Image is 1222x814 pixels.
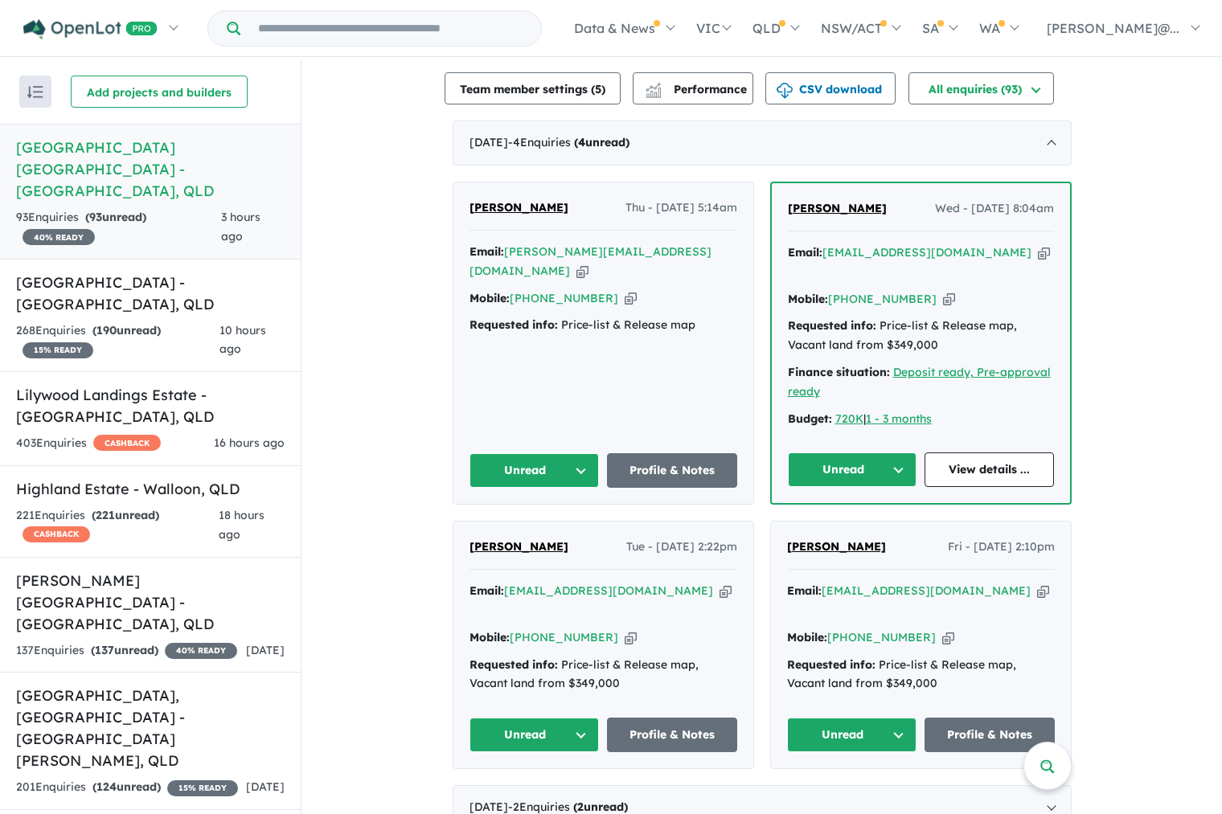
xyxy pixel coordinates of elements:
[92,779,161,794] strong: ( unread)
[71,76,248,108] button: Add projects and builders
[16,778,238,797] div: 201 Enquir ies
[633,72,753,104] button: Performance
[23,229,95,245] span: 40 % READY
[788,317,1054,355] div: Price-list & Release map, Vacant land from $349,000
[453,121,1072,166] div: [DATE]
[27,86,43,98] img: sort.svg
[470,583,504,598] strong: Email:
[510,630,618,644] a: [PHONE_NUMBER]
[827,630,936,644] a: [PHONE_NUMBER]
[165,643,237,659] span: 40 % READY
[573,800,628,814] strong: ( unread)
[214,436,285,450] span: 16 hours ago
[925,718,1055,752] a: Profile & Notes
[470,453,600,488] button: Unread
[96,323,117,337] span: 190
[16,478,285,500] h5: Highland Estate - Walloon , QLD
[167,780,238,796] span: 15 % READY
[787,657,875,672] strong: Requested info:
[470,291,510,305] strong: Mobile:
[85,210,146,224] strong: ( unread)
[578,135,585,149] span: 4
[595,82,601,96] span: 5
[835,411,863,426] u: 720K
[92,323,161,337] strong: ( unread)
[1038,244,1050,261] button: Copy
[626,538,737,557] span: Tue - [DATE] 2:22pm
[925,452,1054,487] a: View details ...
[787,718,917,752] button: Unread
[244,11,538,46] input: Try estate name, suburb, builder or developer
[16,384,285,427] h5: Lilywood Landings Estate - [GEOGRAPHIC_DATA] , QLD
[508,135,629,149] span: - 4 Enquir ies
[787,630,827,644] strong: Mobile:
[23,526,90,542] span: CASHBACK
[510,291,618,305] a: [PHONE_NUMBER]
[822,245,1031,260] a: [EMAIL_ADDRESS][DOMAIN_NAME]
[1047,20,1179,36] span: [PERSON_NAME]@...
[1037,583,1049,599] button: Copy
[577,800,584,814] span: 2
[16,641,237,661] div: 137 Enquir ies
[787,539,886,554] span: [PERSON_NAME]
[95,643,114,657] span: 137
[23,19,158,39] img: Openlot PRO Logo White
[948,538,1055,557] span: Fri - [DATE] 2:10pm
[866,411,932,426] a: 1 - 3 months
[221,210,260,243] span: 3 hours ago
[943,291,955,308] button: Copy
[470,718,600,752] button: Unread
[219,508,264,542] span: 18 hours ago
[788,318,876,333] strong: Requested info:
[219,323,266,357] span: 10 hours ago
[576,263,588,280] button: Copy
[470,656,737,694] div: Price-list & Release map, Vacant land from $349,000
[470,657,558,672] strong: Requested info:
[787,583,822,598] strong: Email:
[246,779,285,794] span: [DATE]
[470,244,711,278] a: [PERSON_NAME][EMAIL_ADDRESS][DOMAIN_NAME]
[508,800,628,814] span: - 2 Enquir ies
[788,410,1054,429] div: |
[607,718,737,752] a: Profile & Notes
[935,199,1054,219] span: Wed - [DATE] 8:04am
[89,210,102,224] span: 93
[470,630,510,644] strong: Mobile:
[788,199,887,219] a: [PERSON_NAME]
[470,198,568,218] a: [PERSON_NAME]
[91,643,158,657] strong: ( unread)
[16,570,285,635] h5: [PERSON_NAME][GEOGRAPHIC_DATA] - [GEOGRAPHIC_DATA] , QLD
[470,539,568,554] span: [PERSON_NAME]
[828,292,937,306] a: [PHONE_NUMBER]
[16,434,161,453] div: 403 Enquir ies
[607,453,737,488] a: Profile & Notes
[908,72,1054,104] button: All enquiries (93)
[788,411,832,426] strong: Budget:
[16,208,221,247] div: 93 Enquir ies
[720,583,732,599] button: Copy
[246,643,285,657] span: [DATE]
[92,508,159,522] strong: ( unread)
[625,629,637,646] button: Copy
[942,629,954,646] button: Copy
[16,321,219,360] div: 268 Enquir ies
[16,272,285,315] h5: [GEOGRAPHIC_DATA] - [GEOGRAPHIC_DATA] , QLD
[96,508,115,522] span: 221
[822,583,1031,598] a: [EMAIL_ADDRESS][DOMAIN_NAME]
[504,583,713,598] a: [EMAIL_ADDRESS][DOMAIN_NAME]
[777,83,793,99] img: download icon
[470,317,558,332] strong: Requested info:
[788,365,1051,399] u: Deposit ready, Pre-approval ready
[646,83,660,92] img: line-chart.svg
[470,200,568,215] span: [PERSON_NAME]
[787,656,1055,694] div: Price-list & Release map, Vacant land from $349,000
[788,201,887,215] span: [PERSON_NAME]
[788,365,890,379] strong: Finance situation:
[625,198,737,218] span: Thu - [DATE] 5:14am
[788,452,917,487] button: Unread
[648,82,747,96] span: Performance
[445,72,621,104] button: Team member settings (5)
[470,538,568,557] a: [PERSON_NAME]
[16,506,219,545] div: 221 Enquir ies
